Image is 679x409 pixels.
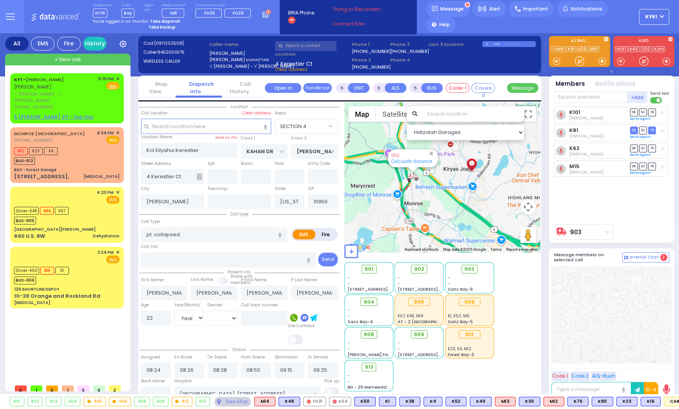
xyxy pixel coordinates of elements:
[98,250,114,255] span: 3:34 PM
[141,161,171,167] label: Street Address
[14,147,28,155] span: M12
[348,307,350,313] span: -
[569,133,603,139] span: Berish Mertz
[615,46,627,52] a: FD31
[429,41,482,48] label: Last 3 location
[275,110,286,116] label: Areas
[279,397,300,406] div: K48
[183,80,214,96] a: Dispatch info
[303,397,326,406] div: FD31
[408,298,430,306] div: 905
[209,50,273,57] label: [PERSON_NAME]
[191,277,213,283] label: Last Name
[141,354,160,360] label: Assigned
[150,18,180,24] strong: Take dispatch
[93,233,120,239] div: Dehydration
[134,397,149,406] div: 908
[44,147,58,155] span: K4
[569,151,603,157] span: Yoel Friedrich
[639,9,669,25] button: KY61
[116,130,120,136] span: ✕
[489,5,500,13] span: Alert
[307,400,311,404] img: red-radio-icon.svg
[31,385,42,391] span: 1
[630,255,659,260] span: Internal Chat
[209,56,273,63] label: [PERSON_NAME] מארקאוויטש
[143,49,207,56] label: Caller:
[459,330,480,339] div: 912
[143,40,207,47] label: Cad:
[445,283,479,293] span: K1, K50, M6
[293,230,315,239] label: EMS
[470,397,492,406] div: K40
[275,119,338,134] span: SECTION 4
[31,37,54,51] div: EMS
[308,354,328,360] label: In Service
[241,277,267,283] label: P First Name
[233,10,244,16] span: FD23
[616,397,637,406] div: BLS
[14,83,52,90] span: [PERSON_NAME]
[174,387,321,402] input: Search hospital
[78,385,89,391] span: 0
[208,354,227,360] label: On Scene
[445,397,467,406] div: BLS
[308,186,314,192] label: ZIP
[470,397,492,406] div: BLS
[14,207,39,215] span: Driver-K48
[520,199,536,215] button: Map camera controls
[14,104,53,110] span: [PHONE_NUMBER]
[83,37,107,51] a: History
[644,382,658,398] button: 10-4
[352,48,391,54] label: [PHONE_NUMBER]
[348,352,394,358] span: [PERSON_NAME] Farm
[208,186,227,192] label: Township
[141,119,271,134] input: Search location here
[291,277,317,283] label: P Last Name
[398,340,400,346] span: -
[227,104,252,110] span: Location
[46,397,61,406] div: 903
[348,286,422,292] span: [STREET_ADDRESS][PERSON_NAME]
[93,9,107,18] span: KY10
[98,76,114,82] span: 5:10 PM
[141,110,168,116] label: Call Location
[624,256,628,260] img: comment-alt.png
[628,46,639,52] a: K40
[648,163,656,170] span: TR
[424,397,442,406] div: BLS
[141,134,172,140] label: Location Name
[14,137,53,143] span: [PHONE_NUMBER]
[640,46,652,52] a: 1212
[116,76,120,82] span: ✕
[348,275,350,281] span: -
[395,283,435,293] span: K67, K48, M14
[14,76,26,83] span: KY1 -
[630,116,651,121] a: Send again
[570,229,581,235] a: 903
[398,275,400,281] span: -
[648,127,656,134] span: TR
[414,265,424,273] span: 902
[421,83,443,93] button: BUS
[398,319,456,325] span: AT - 2 [GEOGRAPHIC_DATA]
[40,207,54,215] span: M14
[653,46,665,52] a: KJFD
[333,6,395,13] span: Trying to Reconnect...
[308,161,330,167] label: Entry Code
[93,18,149,24] span: You're logged in as monitor.
[318,253,338,266] button: Send
[230,273,253,279] small: Share with
[174,354,192,360] label: En Route
[569,109,580,115] a: K101
[29,147,43,155] span: K23
[31,12,83,22] img: Logo
[622,252,669,262] button: Internal Chat 2
[354,397,376,406] div: K50
[577,46,588,52] a: K23
[448,313,469,319] span: K1, K50, M6
[570,371,590,381] button: Code 2
[591,371,616,381] button: ALS-Rush
[83,174,120,179] div: [MEDICAL_DATA]
[398,352,472,358] span: [STREET_ADDRESS][PERSON_NAME]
